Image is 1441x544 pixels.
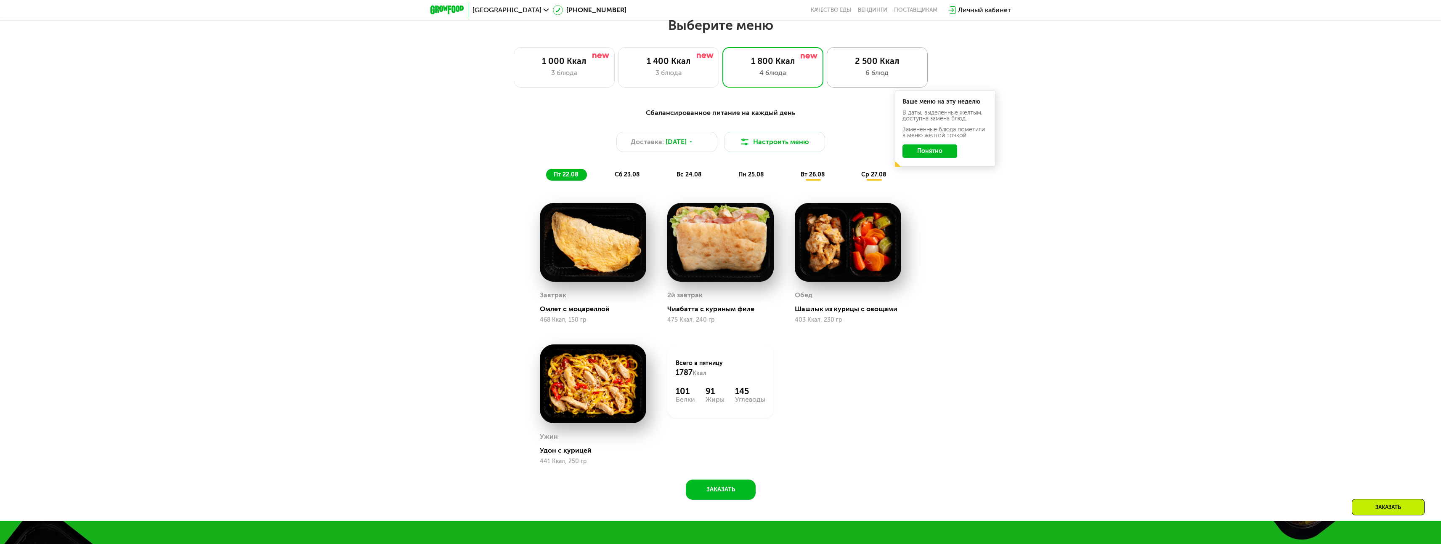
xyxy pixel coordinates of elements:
div: 145 [735,386,765,396]
div: 4 блюда [731,68,815,78]
a: Качество еды [811,7,851,13]
span: Ккал [693,370,706,377]
button: Понятно [902,144,957,158]
div: В даты, выделенные желтым, доступна замена блюд. [902,110,988,122]
div: 2й завтрак [667,289,703,301]
div: 1 400 Ккал [627,56,710,66]
div: Сбалансированное питание на каждый день [472,108,970,118]
button: Настроить меню [724,132,825,152]
div: Ужин [540,430,558,443]
div: 6 блюд [836,68,919,78]
div: Омлет с моцареллой [540,305,653,313]
div: 3 блюда [523,68,606,78]
div: Всего в пятницу [676,359,765,378]
div: Личный кабинет [958,5,1011,15]
h2: Выберите меню [27,17,1414,34]
div: 91 [706,386,724,396]
span: Доставка: [631,137,664,147]
div: Белки [676,396,695,403]
span: вт 26.08 [801,171,825,178]
div: 403 Ккал, 230 гр [795,317,901,323]
div: Чиабатта с куриным филе [667,305,780,313]
div: Ваше меню на эту неделю [902,99,988,105]
div: 3 блюда [627,68,710,78]
div: Заказать [1352,499,1425,515]
div: 1 800 Ккал [731,56,815,66]
div: 1 000 Ккал [523,56,606,66]
span: ср 27.08 [861,171,886,178]
div: поставщикам [894,7,937,13]
div: Удон с курицей [540,446,653,455]
div: Обед [795,289,812,301]
span: пн 25.08 [738,171,764,178]
div: 441 Ккал, 250 гр [540,458,646,465]
div: Жиры [706,396,724,403]
span: [GEOGRAPHIC_DATA] [472,7,541,13]
div: Завтрак [540,289,566,301]
a: [PHONE_NUMBER] [553,5,626,15]
span: 1787 [676,368,693,377]
div: Углеводы [735,396,765,403]
span: сб 23.08 [615,171,640,178]
button: Заказать [686,480,756,500]
span: [DATE] [666,137,687,147]
div: 475 Ккал, 240 гр [667,317,774,323]
div: 468 Ккал, 150 гр [540,317,646,323]
div: Шашлык из курицы с овощами [795,305,908,313]
a: Вендинги [858,7,887,13]
div: 101 [676,386,695,396]
div: 2 500 Ккал [836,56,919,66]
span: вс 24.08 [677,171,702,178]
span: пт 22.08 [554,171,579,178]
div: Заменённые блюда пометили в меню жёлтой точкой. [902,127,988,139]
